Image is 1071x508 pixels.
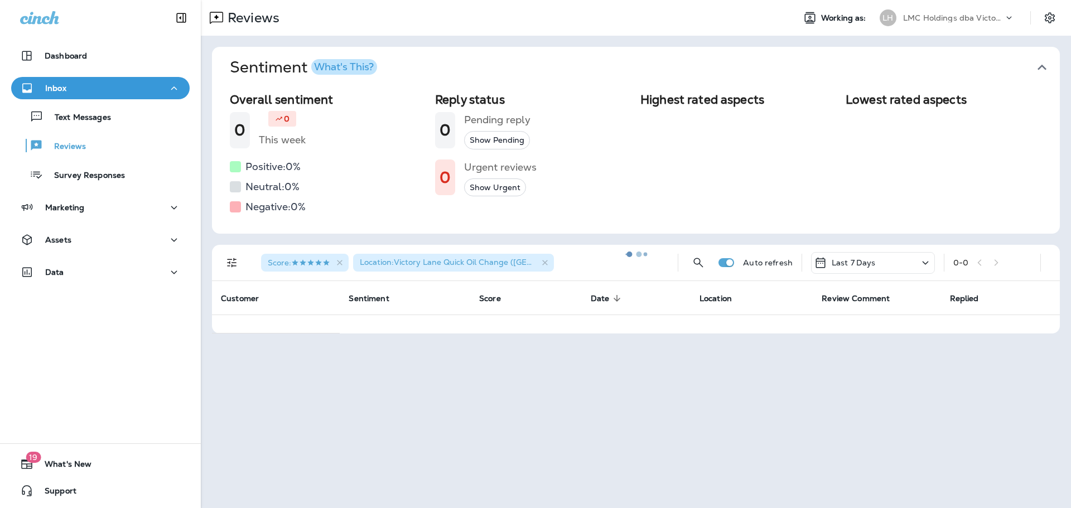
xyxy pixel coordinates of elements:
p: Data [45,268,64,277]
p: Marketing [45,203,84,212]
span: Support [33,486,76,500]
button: Survey Responses [11,163,190,186]
p: Inbox [45,84,66,93]
button: Dashboard [11,45,190,67]
p: Text Messages [44,113,111,123]
p: Assets [45,235,71,244]
p: Dashboard [45,51,87,60]
button: Assets [11,229,190,251]
p: Survey Responses [43,171,125,181]
button: Text Messages [11,105,190,128]
span: 19 [26,452,41,463]
button: 19What's New [11,453,190,475]
p: Reviews [43,142,86,152]
button: Collapse Sidebar [166,7,197,29]
button: Data [11,261,190,283]
span: What's New [33,459,91,473]
button: Support [11,480,190,502]
button: Inbox [11,77,190,99]
button: Marketing [11,196,190,219]
button: Reviews [11,134,190,157]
